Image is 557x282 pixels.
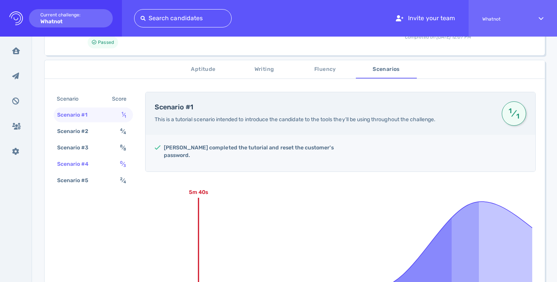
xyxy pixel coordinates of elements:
[155,103,493,112] h4: Scenario #1
[120,144,123,149] sup: 8
[56,142,98,153] div: Scenario #3
[178,65,229,74] span: Aptitude
[120,177,126,184] span: ⁄
[120,161,126,167] span: ⁄
[120,128,126,135] span: ⁄
[120,176,123,181] sup: 2
[98,38,114,47] span: Passed
[122,111,123,116] sup: 1
[122,112,126,118] span: ⁄
[482,16,525,22] span: Whatnot
[123,179,126,184] sub: 4
[189,189,208,195] text: 5m 40s
[155,116,436,123] span: This is a tutorial scenario intended to introduce the candidate to the tools they’ll be using thr...
[55,93,88,104] div: Scenario
[56,175,98,186] div: Scenario #5
[360,65,412,74] span: Scenarios
[507,107,520,120] span: ⁄
[56,159,98,170] div: Scenario #4
[56,126,98,137] div: Scenario #2
[123,130,126,135] sub: 4
[515,115,520,117] sub: 1
[299,65,351,74] span: Fluency
[507,110,513,112] sup: 1
[124,114,126,119] sub: 1
[164,144,335,159] h5: [PERSON_NAME] completed the tutorial and reset the customer's password.
[120,160,123,165] sup: 0
[120,127,123,132] sup: 4
[123,163,126,168] sub: 3
[56,109,97,120] div: Scenario #1
[123,147,126,152] sub: 8
[120,144,126,151] span: ⁄
[110,93,131,104] div: Score
[238,65,290,74] span: Writing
